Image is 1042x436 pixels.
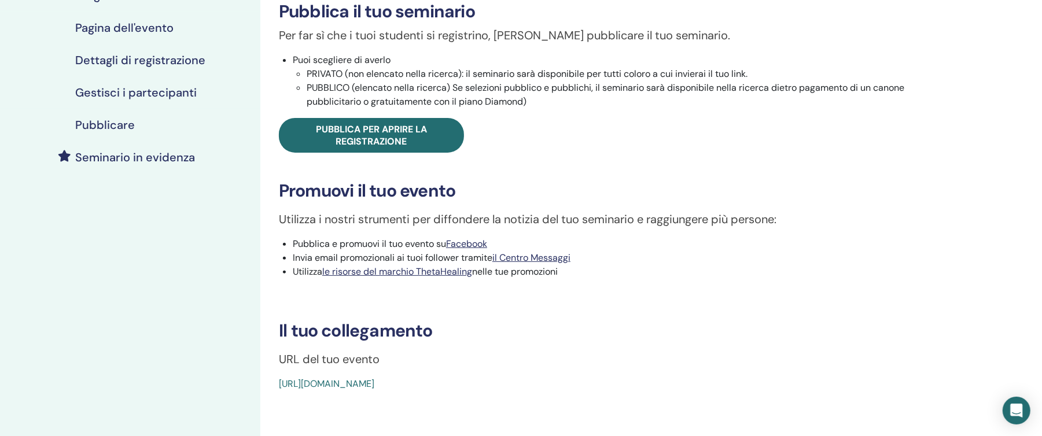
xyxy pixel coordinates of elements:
font: Seminario in evidenza [75,150,195,165]
font: Pubblica per aprire la registrazione [316,123,427,147]
a: il Centro Messaggi [492,252,570,264]
font: Gestisci i partecipanti [75,85,197,100]
font: Invia email promozionali ai tuoi follower tramite [293,252,492,264]
font: Facebook [446,238,487,250]
font: Promuovi il tuo evento [279,179,455,202]
font: Dettagli di registrazione [75,53,205,68]
a: Pubblica per aprire la registrazione [279,118,464,153]
a: [URL][DOMAIN_NAME] [279,378,374,390]
font: PRIVATO (non elencato nella ricerca): il seminario sarà disponibile per tutti coloro a cui invier... [307,68,748,80]
font: Puoi scegliere di averlo [293,54,391,66]
font: nelle tue promozioni [472,265,558,278]
font: Pubblicare [75,117,135,132]
font: PUBBLICO (elencato nella ricerca) Se selezioni pubblico e pubblichi, il seminario sarà disponibil... [307,82,904,108]
font: Il tuo collegamento [279,319,433,342]
font: Pagina dell'evento [75,20,174,35]
font: URL del tuo evento [279,352,380,367]
font: Per far sì che i tuoi studenti si registrino, [PERSON_NAME] pubblicare il tuo seminario. [279,28,730,43]
font: Utilizza [293,265,322,278]
div: Open Intercom Messenger [1003,397,1030,424]
font: Pubblica e promuovi il tuo evento su [293,238,446,250]
a: le risorse del marchio ThetaHealing [322,265,472,278]
font: Utilizza i nostri strumenti per diffondere la notizia del tuo seminario e raggiungere più persone: [279,212,776,227]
